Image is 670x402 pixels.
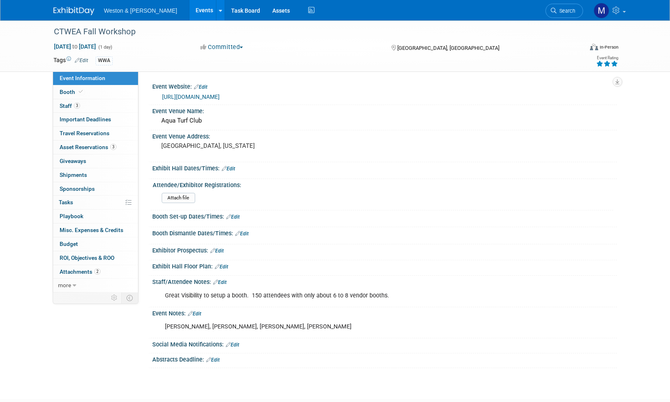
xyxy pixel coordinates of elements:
[53,210,138,223] a: Playbook
[235,231,249,237] a: Edit
[397,45,499,51] span: [GEOGRAPHIC_DATA], [GEOGRAPHIC_DATA]
[53,99,138,113] a: Staff3
[121,293,138,303] td: Toggle Event Tabs
[60,255,114,261] span: ROI, Objectives & ROO
[60,158,86,164] span: Giveaways
[53,182,138,196] a: Sponsorships
[51,25,571,39] div: CTWEA Fall Workshop
[60,116,111,123] span: Important Deadlines
[60,75,105,81] span: Event Information
[53,7,94,15] img: ExhibitDay
[53,265,138,279] a: Attachments2
[226,342,239,348] a: Edit
[53,141,138,154] a: Asset Reservations3
[53,168,138,182] a: Shipments
[222,166,235,172] a: Edit
[53,154,138,168] a: Giveaways
[162,94,220,100] a: [URL][DOMAIN_NAME]
[594,3,609,18] img: Mary Ann Trujillo
[53,56,88,65] td: Tags
[60,227,123,233] span: Misc. Expenses & Credits
[60,268,100,275] span: Attachments
[58,282,71,288] span: more
[152,244,617,255] div: Exhibitor Prospectus:
[215,264,228,270] a: Edit
[188,311,201,317] a: Edit
[60,185,95,192] span: Sponsorships
[53,113,138,126] a: Important Deadlines
[53,127,138,140] a: Travel Reservations
[60,89,85,95] span: Booth
[159,319,527,335] div: [PERSON_NAME], [PERSON_NAME], [PERSON_NAME], [PERSON_NAME]
[53,85,138,99] a: Booth
[53,43,96,50] span: [DATE] [DATE]
[74,103,80,109] span: 3
[153,179,613,189] div: Attendee/Exhibitor Registrations:
[107,293,122,303] td: Personalize Event Tab Strip
[60,213,83,219] span: Playbook
[535,42,619,55] div: Event Format
[71,43,79,50] span: to
[194,84,207,90] a: Edit
[152,105,617,115] div: Event Venue Name:
[159,288,527,304] div: Great Visibility to setup a booth. 150 attendees with only about 6 to 8 vendor booths.
[59,199,73,205] span: Tasks
[53,279,138,292] a: more
[152,210,617,221] div: Booth Set-up Dates/Times:
[152,338,617,349] div: Social Media Notifications:
[152,276,617,286] div: Staff/Attendee Notes:
[545,4,583,18] a: Search
[152,80,617,91] div: Event Website:
[104,7,177,14] span: Weston & [PERSON_NAME]
[53,237,138,251] a: Budget
[556,8,575,14] span: Search
[152,353,617,364] div: Abstracts Deadline:
[60,130,109,136] span: Travel Reservations
[79,89,83,94] i: Booth reservation complete
[53,251,138,265] a: ROI, Objectives & ROO
[152,227,617,238] div: Booth Dismantle Dates/Times:
[110,144,116,150] span: 3
[96,56,113,65] div: WWA
[161,142,337,150] pre: [GEOGRAPHIC_DATA], [US_STATE]
[152,162,617,173] div: Exhibit Hall Dates/Times:
[94,268,100,275] span: 2
[98,45,112,50] span: (1 day)
[60,241,78,247] span: Budget
[590,44,598,50] img: Format-Inperson.png
[60,103,80,109] span: Staff
[210,248,224,254] a: Edit
[226,214,240,220] a: Edit
[158,114,611,127] div: Aqua Turf Club
[53,223,138,237] a: Misc. Expenses & Credits
[206,357,220,363] a: Edit
[198,43,246,51] button: Committed
[53,71,138,85] a: Event Information
[152,307,617,318] div: Event Notes:
[152,260,617,271] div: Exhibit Hall Floor Plan:
[599,44,619,50] div: In-Person
[213,279,227,285] a: Edit
[60,172,87,178] span: Shipments
[53,196,138,209] a: Tasks
[596,56,618,60] div: Event Rating
[75,58,88,63] a: Edit
[152,130,617,141] div: Event Venue Address:
[60,144,116,150] span: Asset Reservations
